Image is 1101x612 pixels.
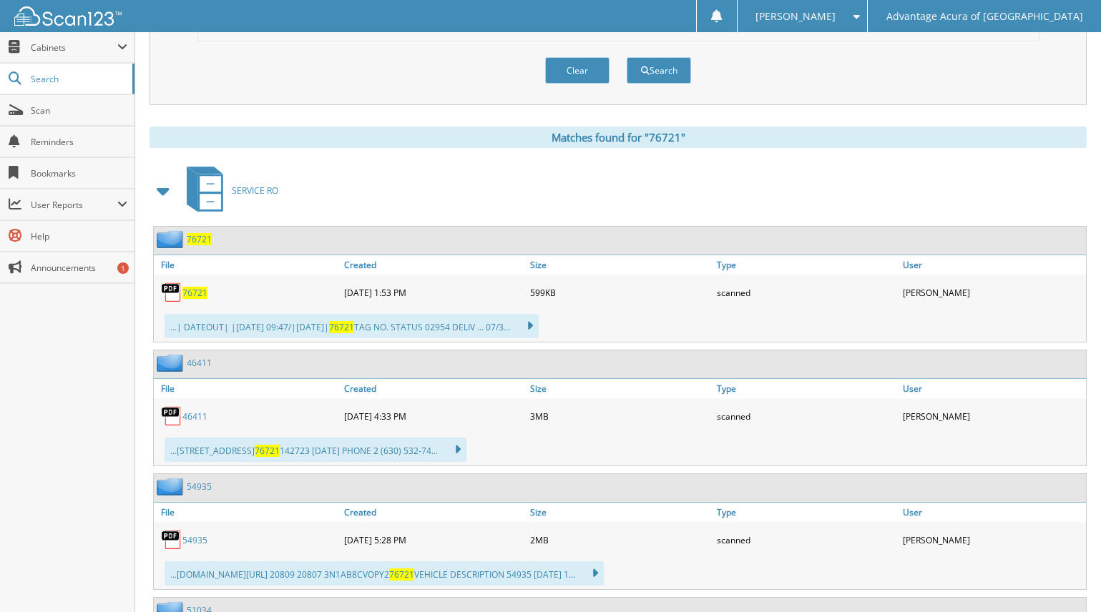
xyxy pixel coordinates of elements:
span: Search [31,73,125,85]
img: scan123-logo-white.svg [14,6,122,26]
span: Help [31,230,127,242]
img: PDF.png [161,405,182,427]
a: Size [527,255,713,275]
a: 46411 [187,357,212,369]
a: Type [713,379,900,398]
div: scanned [713,402,900,430]
a: 76721 [182,287,207,299]
a: File [154,503,341,522]
a: 54935 [187,480,212,493]
span: Reminders [31,136,127,148]
div: [PERSON_NAME] [899,278,1086,307]
a: Size [527,379,713,398]
div: [PERSON_NAME] [899,402,1086,430]
span: 76721 [329,321,354,333]
button: Clear [545,57,610,84]
img: folder2.png [157,354,187,372]
span: 76721 [255,445,280,457]
div: scanned [713,525,900,554]
span: 76721 [389,568,414,581]
a: File [154,255,341,275]
span: Announcements [31,262,127,274]
a: Type [713,503,900,522]
a: Created [341,379,527,398]
div: ...[DOMAIN_NAME][URL] 20809 20807 3N1AB8CVOPY2 VEHICLE DESCRIPTION 54935 [DATE] 1... [165,561,604,586]
span: Scan [31,104,127,117]
a: Size [527,503,713,522]
a: 76721 [187,233,212,245]
span: Cabinets [31,41,117,54]
div: 2MB [527,525,713,554]
div: [DATE] 1:53 PM [341,278,527,307]
div: 599KB [527,278,713,307]
img: folder2.png [157,230,187,248]
a: User [899,255,1086,275]
a: User [899,379,1086,398]
img: PDF.png [161,529,182,551]
div: ...[STREET_ADDRESS] 142723 [DATE] PHONE 2 (630) 532-74... [165,438,466,462]
a: 54935 [182,534,207,546]
img: folder2.png [157,478,187,495]
div: [PERSON_NAME] [899,525,1086,554]
button: Search [627,57,691,84]
span: User Reports [31,199,117,211]
span: [PERSON_NAME] [755,12,836,21]
div: 1 [117,262,129,274]
span: SERVICE RO [232,184,278,197]
div: ...| DATEOUT| |[DATE] 09:47/|[DATE]| TAG NO. STATUS 02954 DELIV ... 07/3... [165,314,539,338]
a: 46411 [182,410,207,423]
div: Matches found for "76721" [150,127,1087,148]
div: scanned [713,278,900,307]
span: Advantage Acura of [GEOGRAPHIC_DATA] [886,12,1083,21]
div: [DATE] 5:28 PM [341,525,527,554]
a: Created [341,503,527,522]
a: Type [713,255,900,275]
a: SERVICE RO [178,162,278,219]
a: Created [341,255,527,275]
a: User [899,503,1086,522]
a: File [154,379,341,398]
span: Bookmarks [31,167,127,179]
div: 3MB [527,402,713,430]
img: PDF.png [161,282,182,303]
div: [DATE] 4:33 PM [341,402,527,430]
